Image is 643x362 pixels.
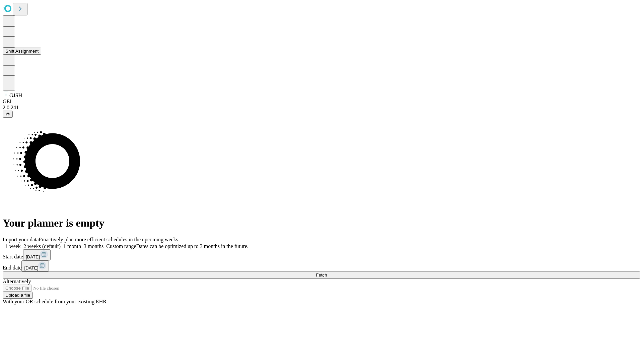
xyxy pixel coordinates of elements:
[23,243,61,249] span: 2 weeks (default)
[3,105,640,111] div: 2.0.241
[3,271,640,279] button: Fetch
[3,111,13,118] button: @
[84,243,103,249] span: 3 months
[3,279,31,284] span: Alternatively
[316,273,327,278] span: Fetch
[106,243,136,249] span: Custom range
[5,243,21,249] span: 1 week
[3,99,640,105] div: GEI
[9,93,22,98] span: GJSH
[3,249,640,260] div: Start date
[3,48,41,55] button: Shift Assignment
[3,217,640,229] h1: Your planner is empty
[3,260,640,271] div: End date
[5,112,10,117] span: @
[26,254,40,259] span: [DATE]
[3,237,39,242] span: Import your data
[3,292,33,299] button: Upload a file
[24,265,38,270] span: [DATE]
[3,299,106,304] span: With your OR schedule from your existing EHR
[39,237,180,242] span: Proactively plan more efficient schedules in the upcoming weeks.
[136,243,248,249] span: Dates can be optimized up to 3 months in the future.
[23,249,51,260] button: [DATE]
[21,260,49,271] button: [DATE]
[63,243,81,249] span: 1 month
